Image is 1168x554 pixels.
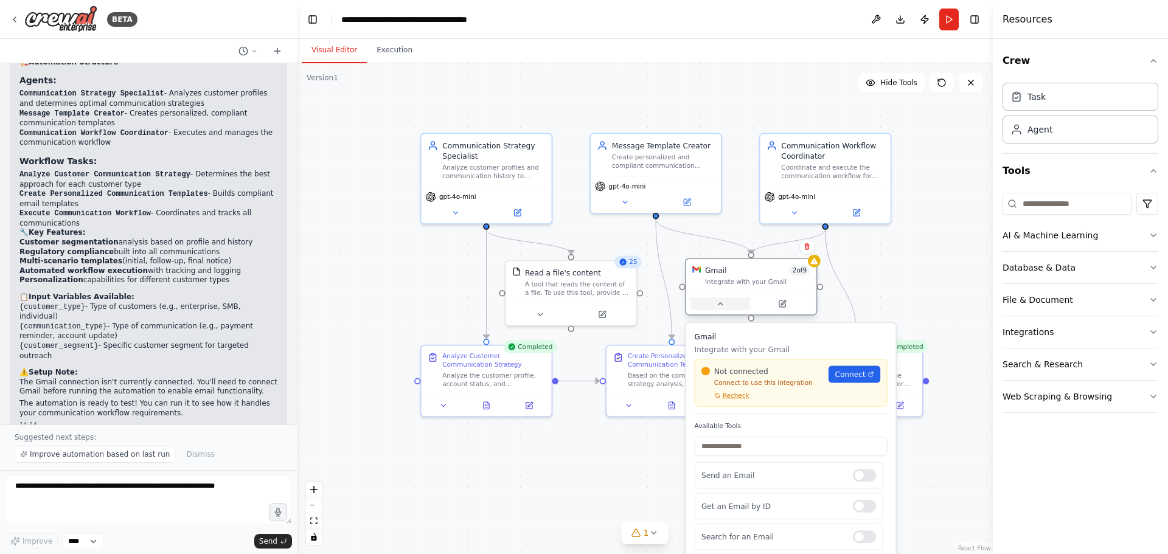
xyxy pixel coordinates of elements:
div: Communication Strategy Specialist [442,140,545,162]
img: Logo [24,5,97,33]
code: Message Template Creator [19,109,125,118]
li: built into all communications [19,248,277,257]
div: GmailGmail2of9Integrate with your GmailGmailIntegrate with your GmailNot connectedConnect to use ... [685,260,818,317]
code: Analyze Customer Communication Strategy [19,170,190,179]
g: Edge from 228c323d-7253-444e-a14c-900186011c8d to 76cdec9b-9eef-4a43-b5e7-7a0f630c5214 [820,230,863,339]
h3: Gmail [695,331,888,342]
li: - Determines the best approach for each customer type [19,170,277,189]
span: Connect [835,369,865,379]
span: Number of enabled actions [790,265,810,275]
div: A tool that reads the content of a file. To use this tool, provide a 'file_path' parameter with t... [525,280,630,297]
button: Integrations [1003,316,1158,348]
nav: breadcrumb [341,13,478,26]
button: Open in side panel [752,297,812,310]
button: AI & Machine Learning [1003,220,1158,251]
div: Execute Communication Workflow [813,352,916,369]
p: The Gmail connection isn't currently connected. You'll need to connect Gmail before running the a... [19,378,277,396]
button: Switch to previous chat [234,44,263,58]
button: Execution [367,38,422,63]
li: (initial, follow-up, final notice) [19,257,277,266]
button: Dismiss [180,446,220,463]
img: FileReadTool [512,268,521,276]
g: Edge from 03fbe7fb-dc23-4f2e-8d28-532ae90f234d to abf95ae9-8427-4412-b21c-21861a6aa670 [650,219,677,339]
strong: Agents: [19,75,57,85]
span: gpt-4o-mini [778,193,815,201]
button: Recheck [701,391,749,400]
button: Crew [1003,44,1158,78]
div: BETA [107,12,137,27]
button: 1 [622,522,669,544]
g: Edge from 03fbe7fb-dc23-4f2e-8d28-532ae90f234d to 401487c5-6c1b-4a46-a343-3b6efbcf4b21 [650,219,756,254]
div: Message Template Creator [612,140,715,151]
code: {communication_type} [19,322,107,331]
h2: 🔧 [19,228,277,238]
div: CompletedExecute Communication WorkflowCoordinate and execute the communication workflow for {cus... [791,345,923,417]
div: CompletedAnalyze Customer Communication StrategyAnalyze the customer profile, account status, and... [420,345,553,417]
li: - Coordinates and tracks all communications [19,209,277,228]
div: Version 1 [307,73,338,83]
li: - Builds compliant email templates [19,189,277,209]
button: Database & Data [1003,252,1158,283]
li: - Type of customers (e.g., enterprise, SMB, individual) [19,302,277,322]
button: Web Scraping & Browsing [1003,381,1158,412]
div: Tools [1003,188,1158,423]
a: Connect [829,366,880,383]
button: Visual Editor [302,38,367,63]
span: Hide Tools [880,78,917,88]
g: Edge from 3a326219-a60f-49eb-af43-0c7467457a36 to abf95ae9-8427-4412-b21c-21861a6aa670 [558,376,600,386]
div: Completed [503,341,557,353]
span: gpt-4o-mini [439,193,476,201]
span: Improve automation based on last run [30,449,170,459]
div: Agent [1027,123,1052,136]
strong: Personalization [19,275,83,284]
button: Open in side panel [487,207,547,220]
button: Search & Research [1003,348,1158,380]
div: Communication Workflow CoordinatorCoordinate and execute the communication workflow for {customer... [759,133,892,224]
button: Open in side panel [826,207,886,220]
button: toggle interactivity [306,529,322,545]
li: - Type of communication (e.g., payment reminder, account update) [19,322,277,341]
div: Analyze the customer profile, account status, and communication history for {customer_type} custo... [442,371,545,388]
button: Delete node [799,238,815,254]
button: Tools [1003,154,1158,188]
button: fit view [306,513,322,529]
g: Edge from 61163b95-b900-4c9b-81f5-16113019d9c9 to 65f10e73-d004-4546-b769-87e00f7c30a0 [481,230,577,254]
strong: Key Features: [29,228,85,237]
div: Completed [874,341,927,353]
li: analysis based on profile and history [19,238,277,248]
code: Communication Strategy Specialist [19,89,164,98]
li: - Analyzes customer profiles and determines optimal communication strategies [19,89,277,108]
div: Task [1027,91,1046,103]
code: {customer_segment} [19,342,99,350]
div: CompletedCreate Personalized Communication TemplatesBased on the communication strategy analysis,... [605,345,738,417]
li: - Executes and manages the communication workflow [19,128,277,148]
span: Not connected [714,366,768,376]
p: Suggested next steps: [15,432,282,442]
code: Communication Workflow Coordinator [19,129,169,137]
div: React Flow controls [306,482,322,545]
button: Click to speak your automation idea [269,503,287,521]
img: Gmail [692,265,701,274]
strong: Input Variables Available: [29,293,134,301]
h2: ⚠️ [19,368,277,378]
div: Read a file's content [525,268,601,278]
button: zoom out [306,497,322,513]
div: Message Template CreatorCreate personalized and compliant communication templates for {communicat... [589,133,722,213]
p: Send an Email [701,470,844,480]
p: The automation is ready to test! You can run it to see how it handles your communication workflow... [19,399,277,418]
button: View output [464,399,509,412]
p: Search for an Email [701,531,844,542]
li: - Creates personalized, compliant communication templates [19,109,277,128]
div: Integrate with your Gmail [705,278,810,286]
div: Gmail [705,265,727,275]
div: Analyze customer profiles and communication history to determine the most effective communication... [442,164,545,181]
button: Hide Tools [858,73,925,92]
button: File & Document [1003,284,1158,316]
span: 25 [629,258,637,266]
span: Send [259,536,277,546]
div: Communication Workflow Coordinator [781,140,884,162]
strong: Customer segmentation [19,238,119,246]
div: 25FileReadToolRead a file's contentA tool that reads the content of a file. To use this tool, pro... [505,260,638,326]
button: Start a new chat [268,44,287,58]
strong: Automation Structure [29,58,119,66]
